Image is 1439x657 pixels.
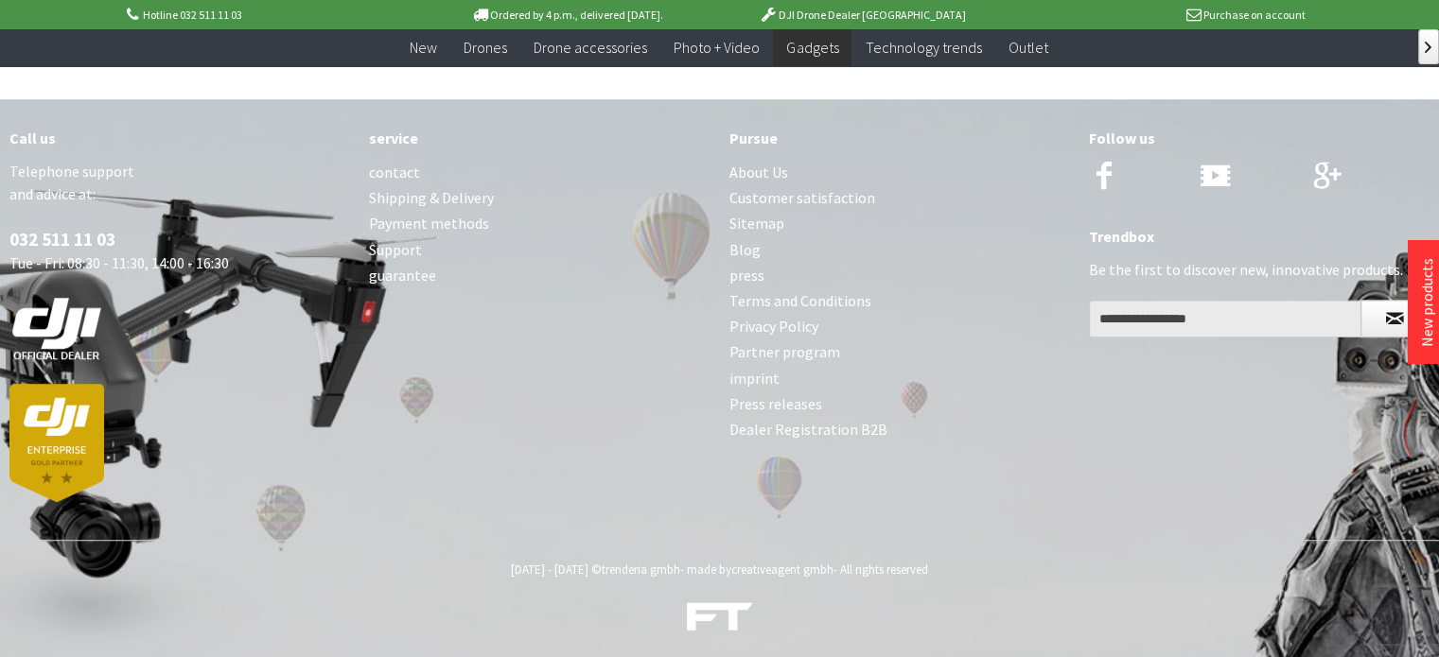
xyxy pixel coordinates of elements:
[9,129,56,147] font: Call us
[729,317,818,336] font: Privacy Policy
[9,253,229,272] font: Tue - Fri: 08:30 - 11:30, 14:00 - 16:30
[369,237,710,263] a: Support
[450,28,520,67] a: Drones
[369,214,489,233] font: Payment methods
[786,38,838,57] font: Gadgets
[729,266,764,285] font: press
[369,185,710,211] a: Shipping & Delivery
[680,562,731,578] font: - made by
[1089,300,1361,337] input: Your email address
[369,163,420,182] font: contact
[729,339,1070,365] a: Partner program
[369,160,710,185] a: contact
[729,366,1070,391] a: imprint
[602,562,680,578] a: trenderia gmbh
[464,38,507,57] font: Drones
[729,240,761,259] font: Blog
[1417,258,1436,347] a: New products
[674,38,760,57] font: Photo + Video
[369,266,436,285] font: guarantee
[834,562,928,578] font: - All rights reserved
[729,420,887,439] font: Dealer Registration B2B
[1008,38,1047,57] font: Outlet
[729,237,1070,263] a: Blog
[520,28,660,67] a: Drone accessories
[396,28,450,67] a: New
[729,417,1070,442] a: Dealer Registration B2B
[9,162,134,181] font: Telephone support
[511,562,602,578] font: [DATE] - [DATE] ©
[729,160,1070,185] a: About Us
[729,291,871,310] font: Terms and Conditions
[1089,260,1403,279] font: Be the first to discover new, innovative products.
[729,129,778,147] font: Pursue
[9,184,96,203] font: and advice at:
[865,38,981,57] font: Technology trends
[729,288,1070,314] a: Terms and Conditions
[1089,227,1154,246] font: Trendbox
[9,297,104,361] img: white-dji-schweiz-logo-official_140x140.png
[729,369,780,388] font: imprint
[729,391,1070,417] a: Press releases
[687,602,753,631] img: ft-white-trans-footer.png
[143,8,242,22] font: Hotline 032 511 11 03
[729,394,822,413] font: Press releases
[660,28,773,67] a: Photo + Video
[1360,300,1429,337] button: Subscribe to Newsletter
[729,314,1070,339] a: Privacy Policy
[369,263,710,288] a: guarantee
[779,8,966,22] font: DJI Drone Dealer [GEOGRAPHIC_DATA]
[729,163,788,182] font: About Us
[729,342,840,361] font: Partner program
[9,384,104,502] img: dji-partner-enterprise_goldLoJgYOWPUIEBO.png
[729,211,1070,236] a: Sitemap
[1425,42,1431,53] font: 
[369,129,418,147] font: service
[729,188,875,207] font: Customer satisfaction
[369,211,710,236] a: Payment methods
[994,28,1061,67] a: Outlet
[1203,8,1306,22] font: Purchase on account
[369,188,494,207] font: Shipping & Delivery
[1089,129,1155,147] font: Follow us
[369,240,422,259] font: Support
[687,604,753,638] a: DJI Drones, Trends & Gadgets Shop
[729,214,784,233] font: Sitemap
[773,28,851,67] a: Gadgets
[9,228,115,251] a: 032 511 11 03
[729,263,1070,288] a: press
[534,38,647,57] font: Drone accessories
[410,38,437,57] font: New
[729,185,1070,211] a: Customer satisfaction
[731,562,834,578] a: creativeagent gmbh
[490,8,663,22] font: Ordered by 4 p.m., delivered [DATE].
[851,28,994,67] a: Technology trends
